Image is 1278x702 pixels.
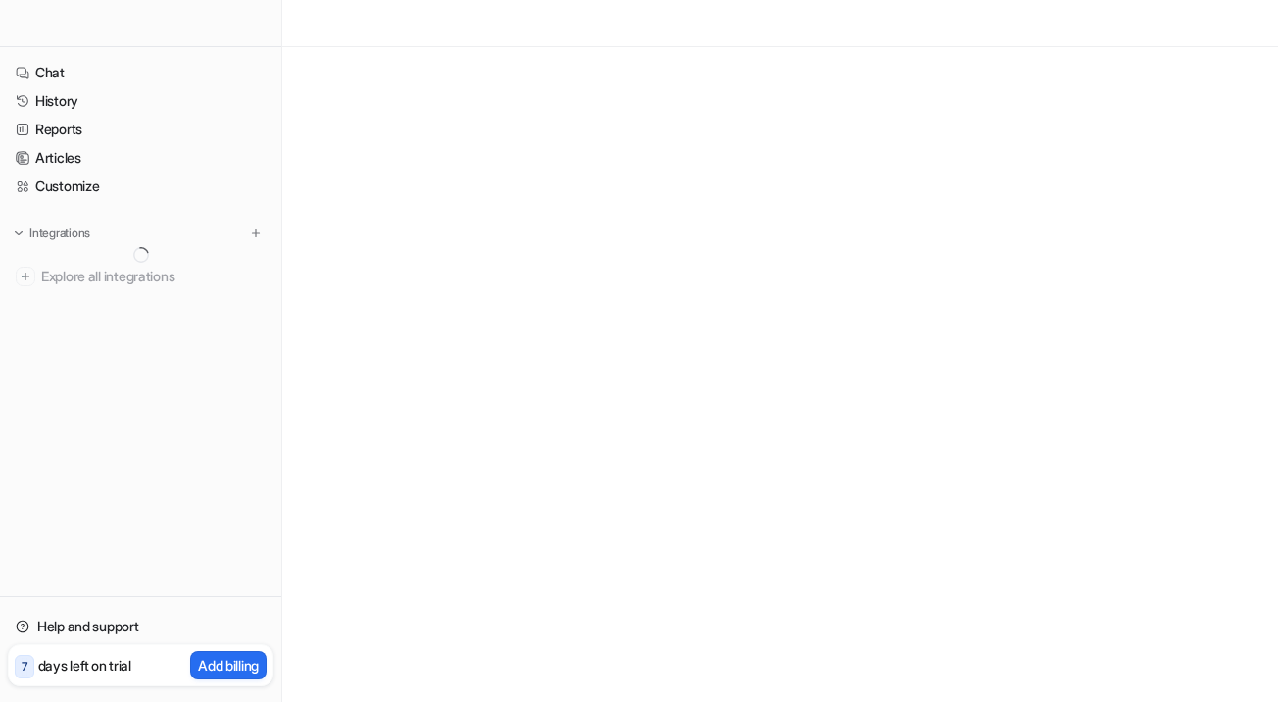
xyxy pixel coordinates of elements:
button: Add billing [190,651,267,679]
p: 7 [22,658,27,676]
button: Integrations [8,224,96,243]
a: Explore all integrations [8,263,273,290]
a: Articles [8,144,273,172]
img: menu_add.svg [249,226,263,240]
p: days left on trial [38,655,131,676]
a: Customize [8,173,273,200]
a: Reports [8,116,273,143]
a: History [8,87,273,115]
a: Help and support [8,613,273,640]
a: Chat [8,59,273,86]
p: Add billing [198,655,259,676]
img: explore all integrations [16,267,35,286]
p: Integrations [29,226,90,241]
span: Explore all integrations [41,261,266,292]
img: expand menu [12,226,25,240]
